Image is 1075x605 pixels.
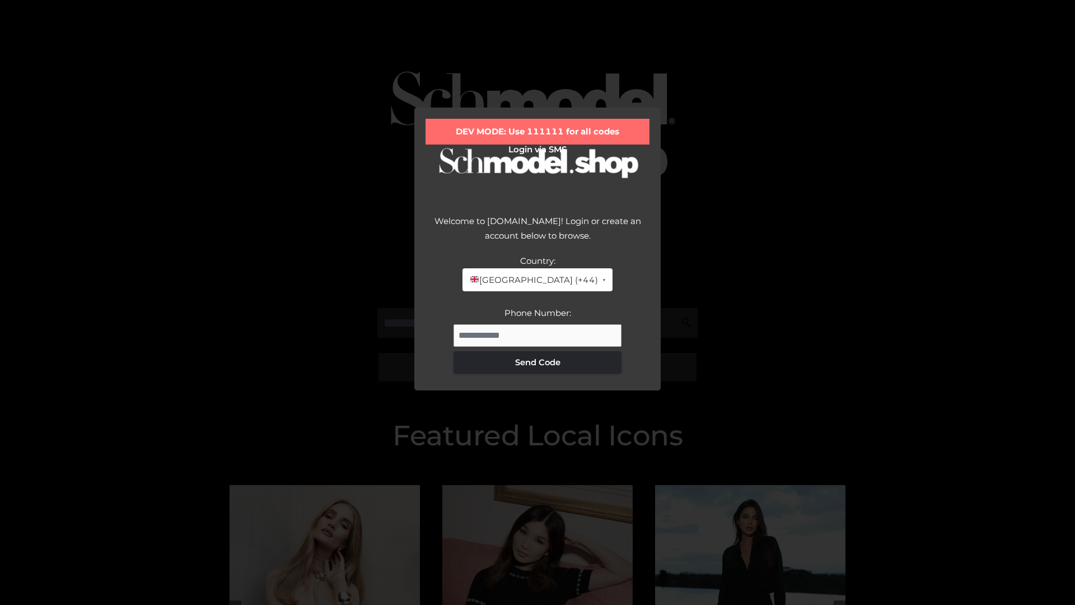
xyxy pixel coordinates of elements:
[504,308,571,318] label: Phone Number:
[520,255,555,266] label: Country:
[426,145,649,155] h2: Login via SMS
[454,351,621,374] button: Send Code
[469,273,597,287] span: [GEOGRAPHIC_DATA] (+44)
[426,119,649,145] div: DEV MODE: Use 111111 for all codes
[426,214,649,254] div: Welcome to [DOMAIN_NAME]! Login or create an account below to browse.
[470,275,479,283] img: 🇬🇧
